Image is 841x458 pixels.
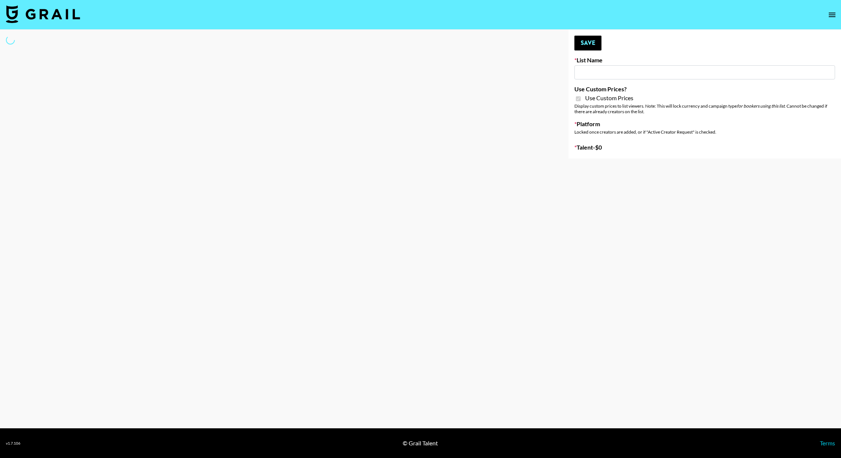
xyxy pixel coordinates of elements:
[574,144,835,151] label: Talent - $ 0
[6,5,80,23] img: Grail Talent
[574,56,835,64] label: List Name
[6,441,20,446] div: v 1.7.106
[825,7,840,22] button: open drawer
[574,103,835,114] div: Display custom prices to list viewers. Note: This will lock currency and campaign type . Cannot b...
[737,103,785,109] em: for bookers using this list
[820,439,835,446] a: Terms
[574,85,835,93] label: Use Custom Prices?
[585,94,633,102] span: Use Custom Prices
[574,120,835,128] label: Platform
[574,36,601,50] button: Save
[403,439,438,447] div: © Grail Talent
[574,129,835,135] div: Locked once creators are added, or if "Active Creator Request" is checked.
